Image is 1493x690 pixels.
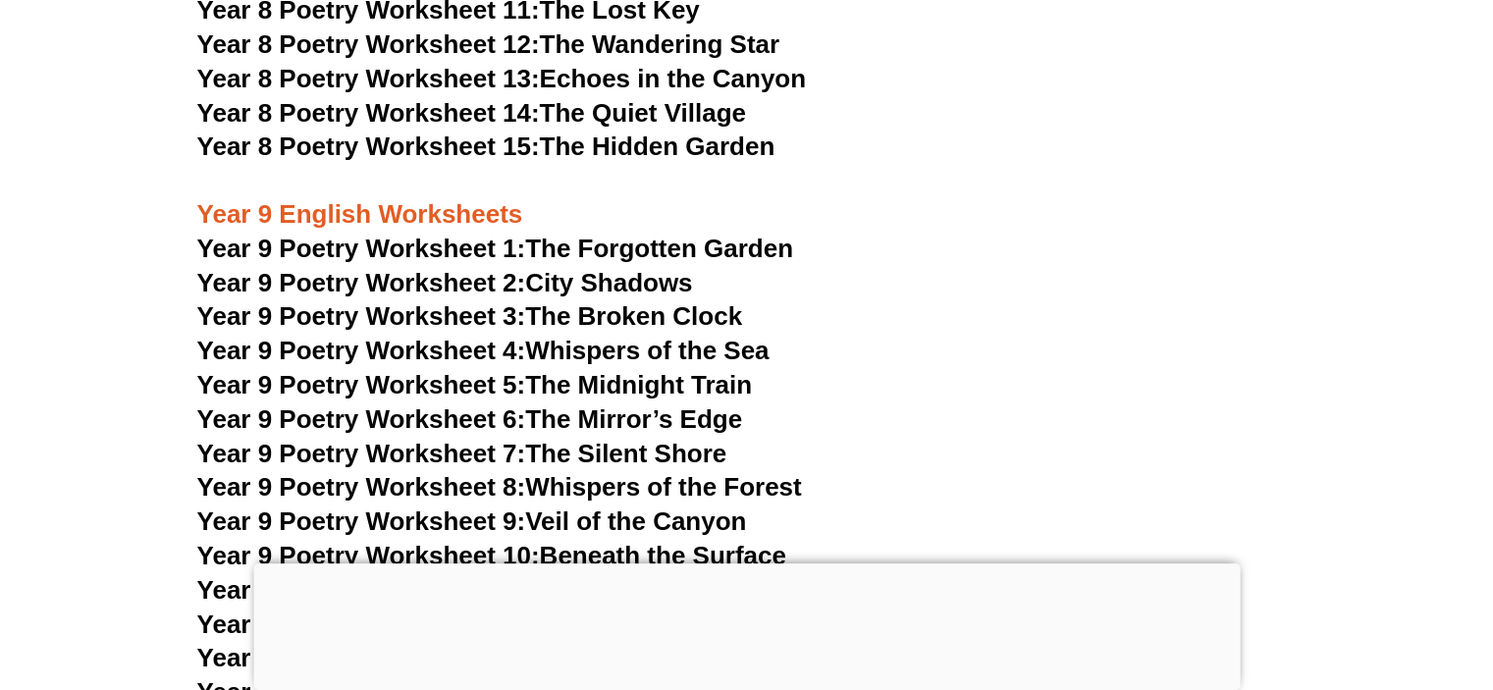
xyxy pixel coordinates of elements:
a: Year 9 Poetry Worksheet 6:The Mirror’s Edge [197,404,743,434]
span: Year 8 Poetry Worksheet 13: [197,64,540,93]
span: Year 8 Poetry Worksheet 14: [197,98,540,128]
a: Year 8 Poetry Worksheet 12:The Wandering Star [197,29,780,59]
span: Year 8 Poetry Worksheet 15: [197,132,540,161]
a: Year 9 Poetry Worksheet 8:Whispers of the Forest [197,472,802,502]
span: Year 8 Poetry Worksheet 12: [197,29,540,59]
span: Year 9 Poetry Worksheet 2: [197,268,526,297]
a: Year 9 Poetry Worksheet 4:Whispers of the Sea [197,336,770,365]
a: Year 9 Poetry Worksheet 3:The Broken Clock [197,301,743,331]
span: Year 9 Poetry Worksheet 10: [197,541,540,570]
h3: Year 9 English Worksheets [197,165,1297,232]
a: Year 8 Poetry Worksheet 15:The Hidden Garden [197,132,775,161]
iframe: Chat Widget [1395,596,1493,690]
a: Year 9 Poetry Worksheet 11:Whispers of the Old Oak [197,575,836,605]
a: Year 9 Poetry Worksheet 1:The Forgotten Garden [197,234,793,263]
span: Year 9 Poetry Worksheet 13: [197,643,540,672]
span: Year 9 Poetry Worksheet 3: [197,301,526,331]
a: Year 9 Poetry Worksheet 10:Beneath the Surface [197,541,786,570]
a: Year 9 Poetry Worksheet 7:The Silent Shore [197,439,727,468]
span: Year 9 Poetry Worksheet 1: [197,234,526,263]
a: Year 9 Poetry Worksheet 12:City of Echoes [197,610,718,639]
a: Year 8 Poetry Worksheet 14:The Quiet Village [197,98,746,128]
span: Year 9 Poetry Worksheet 5: [197,370,526,399]
span: Year 9 Poetry Worksheet 11: [197,575,540,605]
span: Year 9 Poetry Worksheet 8: [197,472,526,502]
a: Year 8 Poetry Worksheet 13:Echoes in the Canyon [197,64,807,93]
span: Year 9 Poetry Worksheet 7: [197,439,526,468]
a: Year 9 Poetry Worksheet 2:City Shadows [197,268,693,297]
a: Year 9 Poetry Worksheet 9:Veil of the Canyon [197,506,747,536]
iframe: Advertisement [253,563,1240,685]
a: Year 9 Poetry Worksheet 5:The Midnight Train [197,370,753,399]
a: Year 9 Poetry Worksheet 13:The Last Lighthouse [197,643,789,672]
span: Year 9 Poetry Worksheet 4: [197,336,526,365]
span: Year 9 Poetry Worksheet 9: [197,506,526,536]
span: Year 9 Poetry Worksheet 12: [197,610,540,639]
span: Year 9 Poetry Worksheet 6: [197,404,526,434]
